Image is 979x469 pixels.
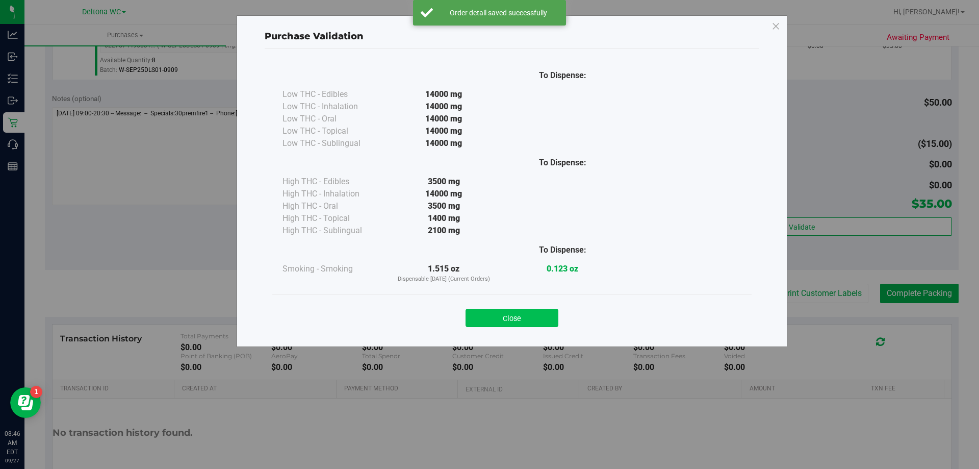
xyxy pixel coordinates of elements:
[384,88,503,101] div: 14000 mg
[282,200,384,212] div: High THC - Oral
[439,8,558,18] div: Order detail saved successfully
[384,188,503,200] div: 14000 mg
[384,225,503,237] div: 2100 mg
[384,125,503,137] div: 14000 mg
[282,176,384,188] div: High THC - Edibles
[282,225,384,237] div: High THC - Sublingual
[265,31,364,42] span: Purchase Validation
[384,176,503,188] div: 3500 mg
[282,137,384,150] div: Low THC - Sublingual
[384,137,503,150] div: 14000 mg
[466,309,558,327] button: Close
[384,212,503,225] div: 1400 mg
[384,200,503,212] div: 3500 mg
[282,188,384,200] div: High THC - Inhalation
[282,212,384,225] div: High THC - Topical
[384,101,503,113] div: 14000 mg
[503,244,622,256] div: To Dispense:
[384,263,503,284] div: 1.515 oz
[10,387,41,418] iframe: Resource center
[282,125,384,137] div: Low THC - Topical
[384,275,503,284] p: Dispensable [DATE] (Current Orders)
[282,263,384,275] div: Smoking - Smoking
[282,113,384,125] div: Low THC - Oral
[30,386,42,398] iframe: Resource center unread badge
[547,264,578,274] strong: 0.123 oz
[282,88,384,101] div: Low THC - Edibles
[384,113,503,125] div: 14000 mg
[503,69,622,82] div: To Dispense:
[282,101,384,113] div: Low THC - Inhalation
[503,157,622,169] div: To Dispense:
